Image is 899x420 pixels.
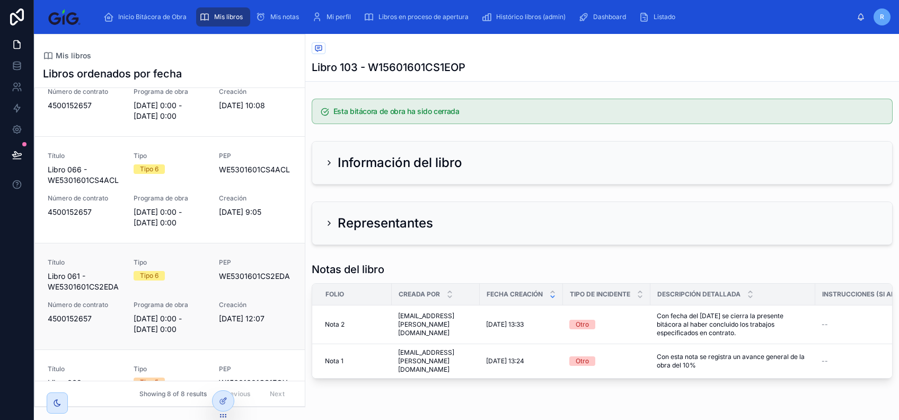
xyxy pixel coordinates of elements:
[214,13,243,21] span: Mis libros
[570,290,630,299] span: Tipo de incidente
[657,312,809,337] span: Con fecha del [DATE] se cierra la presente bitácora al haber concluido los trabajos especificados...
[35,243,305,349] a: TítuloLibro 061 - WE5301601CS2EDATipoTipo 6PEPWE5301601CS2EDANúmero de contrato4500152657Programa...
[880,13,884,21] span: R
[43,66,182,81] h1: Libros ordenados por fecha
[338,215,433,232] h2: Representantes
[360,7,476,27] a: Libros en proceso de apertura
[270,13,299,21] span: Mis notas
[657,290,741,299] span: Descripción detallada
[654,13,675,21] span: Listado
[196,7,250,27] a: Mis libros
[140,271,158,281] div: Tipo 6
[325,290,344,299] span: Folio
[252,7,306,27] a: Mis notas
[43,50,91,61] a: Mis libros
[134,100,207,121] span: [DATE] 0:00 - [DATE] 0:00
[822,357,828,365] span: --
[327,13,351,21] span: Mi perfil
[48,164,121,186] span: Libro 066 - WE5301601CS4ACL
[325,320,345,329] span: Nota 2
[48,207,121,217] span: 4500152657
[575,7,633,27] a: Dashboard
[219,313,292,324] span: [DATE] 12:07
[636,7,683,27] a: Listado
[486,320,524,329] span: [DATE] 13:33
[134,152,207,160] span: Tipo
[219,271,292,282] span: WE5301601CS2EDA
[140,378,158,387] div: Tipo 5
[312,262,384,277] h1: Notas del libro
[398,348,473,374] span: [EMAIL_ADDRESS][PERSON_NAME][DOMAIN_NAME]
[219,378,292,399] span: W15601601CS1EOYX
[134,365,207,373] span: Tipo
[219,194,292,203] span: Creación
[134,258,207,267] span: Tipo
[48,152,121,160] span: Título
[48,100,121,111] span: 4500152657
[312,60,465,75] h1: Libro 103 - W15601601CS1EOP
[100,7,194,27] a: Inicio Bitácora de Obra
[657,353,809,370] span: Con esta nota se registra un avance general de la obra del 10%
[219,100,292,111] span: [DATE] 10:08
[219,164,292,175] span: WE5301601CS4ACL
[134,301,207,309] span: Programa de obra
[378,13,469,21] span: Libros en proceso de apertura
[219,207,292,217] span: [DATE] 9:05
[48,313,121,324] span: 4500152657
[576,320,589,329] div: Otro
[496,13,566,21] span: Histórico libros (admin)
[486,357,524,365] span: [DATE] 13:24
[48,378,121,409] span: Libro 062 - W15601601CS1EOYX
[487,290,543,299] span: Fecha creación
[309,7,358,27] a: Mi perfil
[134,87,207,96] span: Programa de obra
[48,365,121,373] span: Título
[219,87,292,96] span: Creación
[338,154,462,171] h2: Información del libro
[118,13,187,21] span: Inicio Bitácora de Obra
[478,7,573,27] a: Histórico libros (admin)
[333,108,884,115] h5: Esta bitácora de obra ha sido cerrada
[399,290,440,299] span: Creada por
[822,320,828,329] span: --
[42,8,86,25] img: App logo
[219,152,292,160] span: PEP
[35,136,305,243] a: TítuloLibro 066 - WE5301601CS4ACLTipoTipo 6PEPWE5301601CS4ACLNúmero de contrato4500152657Programa...
[325,357,343,365] span: Nota 1
[593,13,626,21] span: Dashboard
[48,258,121,267] span: Título
[56,50,91,61] span: Mis libros
[398,312,473,337] span: [EMAIL_ADDRESS][PERSON_NAME][DOMAIN_NAME]
[219,365,292,373] span: PEP
[48,87,121,96] span: Número de contrato
[95,5,857,29] div: scrollable content
[48,271,121,292] span: Libro 061 - WE5301601CS2EDA
[48,301,121,309] span: Número de contrato
[48,194,121,203] span: Número de contrato
[219,258,292,267] span: PEP
[139,390,207,398] span: Showing 8 of 8 results
[134,207,207,228] span: [DATE] 0:00 - [DATE] 0:00
[134,313,207,335] span: [DATE] 0:00 - [DATE] 0:00
[134,194,207,203] span: Programa de obra
[140,164,158,174] div: Tipo 6
[576,356,589,366] div: Otro
[219,301,292,309] span: Creación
